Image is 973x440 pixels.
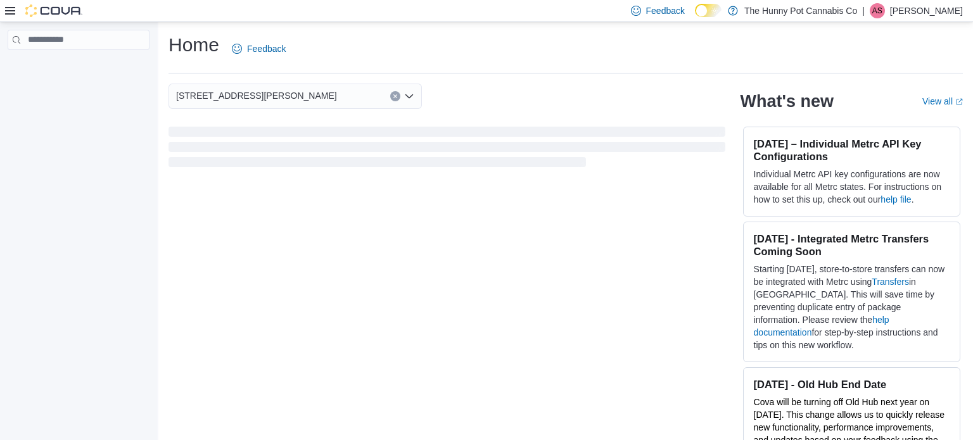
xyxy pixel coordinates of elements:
h3: [DATE] - Integrated Metrc Transfers Coming Soon [754,232,950,258]
a: help file [881,194,911,204]
p: Starting [DATE], store-to-store transfers can now be integrated with Metrc using in [GEOGRAPHIC_D... [754,263,950,351]
p: Individual Metrc API key configurations are now available for all Metrc states. For instructions ... [754,168,950,206]
h3: [DATE] - Old Hub End Date [754,378,950,391]
h3: [DATE] – Individual Metrc API Key Configurations [754,137,950,163]
p: | [862,3,865,18]
span: [STREET_ADDRESS][PERSON_NAME] [176,88,337,103]
h1: Home [169,32,219,58]
a: Transfers [872,277,909,287]
img: Cova [25,4,82,17]
input: Dark Mode [695,4,722,17]
h2: What's new [741,91,834,111]
p: [PERSON_NAME] [890,3,963,18]
p: The Hunny Pot Cannabis Co [744,3,857,18]
a: Feedback [227,36,291,61]
span: Feedback [646,4,685,17]
span: Feedback [247,42,286,55]
span: Loading [169,129,725,170]
a: help documentation [754,315,889,337]
nav: Complex example [8,53,149,83]
button: Clear input [390,91,400,101]
a: View allExternal link [922,96,963,106]
div: Andre Savard [870,3,885,18]
svg: External link [955,98,963,106]
span: Dark Mode [695,17,696,18]
button: Open list of options [404,91,414,101]
span: AS [872,3,882,18]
